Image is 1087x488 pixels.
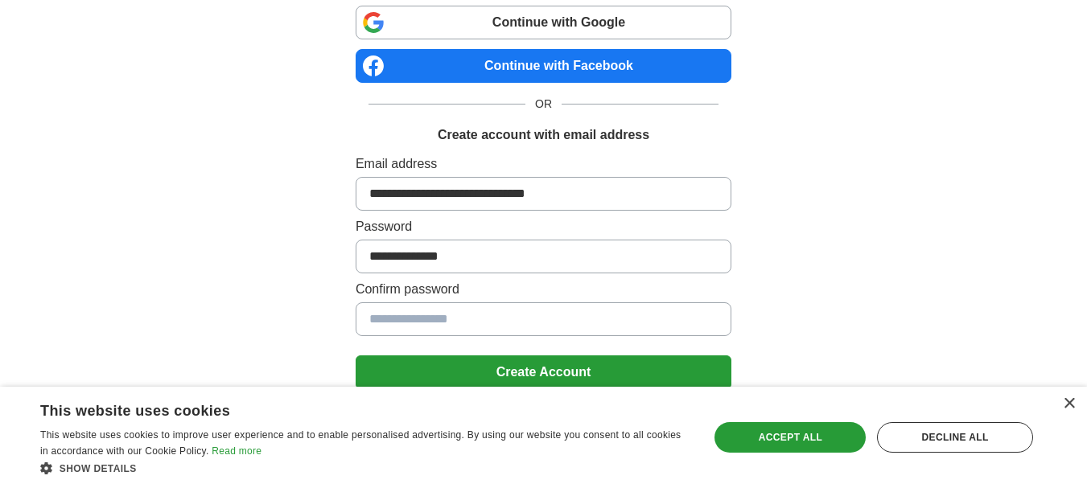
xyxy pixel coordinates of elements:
span: Show details [60,463,137,474]
label: Email address [356,154,731,174]
div: Close [1063,398,1075,410]
div: Decline all [877,422,1033,453]
a: Read more, opens a new window [212,445,261,457]
span: This website uses cookies to improve user experience and to enable personalised advertising. By u... [40,429,681,457]
label: Confirm password [356,280,731,299]
div: This website uses cookies [40,396,649,420]
button: Create Account [356,355,731,389]
div: Accept all [714,422,866,453]
label: Password [356,217,731,236]
div: Show details [40,460,690,476]
h1: Create account with email address [438,125,649,145]
a: Continue with Google [356,6,731,39]
span: OR [525,96,562,113]
a: Continue with Facebook [356,49,731,83]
